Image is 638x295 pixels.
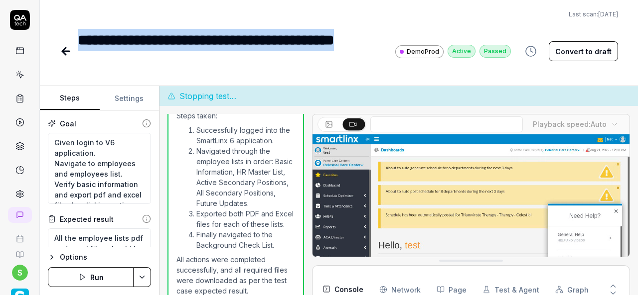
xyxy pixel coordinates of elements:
[196,125,295,146] li: Successfully logged into the SmartLinx 6 application.
[196,208,295,229] li: Exported both PDF and Excel files for each of these lists.
[100,87,159,110] button: Settings
[8,207,32,223] a: New conversation
[196,146,295,208] li: Navigated through the employee lists in order: Basic Information, HR Master List, Active Secondar...
[4,227,35,243] a: Book a call with us
[60,118,76,129] div: Goal
[479,45,511,58] div: Passed
[48,251,151,263] button: Options
[40,87,100,110] button: Steps
[60,251,151,263] div: Options
[4,243,35,259] a: Documentation
[196,229,295,250] li: Finally navigated to the Background Check List.
[179,90,236,102] span: Stopping test…
[12,265,28,281] button: s
[569,10,618,19] span: Last scan:
[598,10,618,18] time: [DATE]
[549,41,618,61] button: Convert to draft
[407,47,439,56] span: DemoProd
[569,10,618,19] button: Last scan:[DATE]
[176,110,295,121] p: Steps taken:
[533,119,607,129] div: Playback speed:
[448,45,476,58] div: Active
[48,267,134,287] button: Run
[60,214,114,224] div: Expected result
[519,41,543,61] button: View version history
[395,45,444,58] a: DemoProd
